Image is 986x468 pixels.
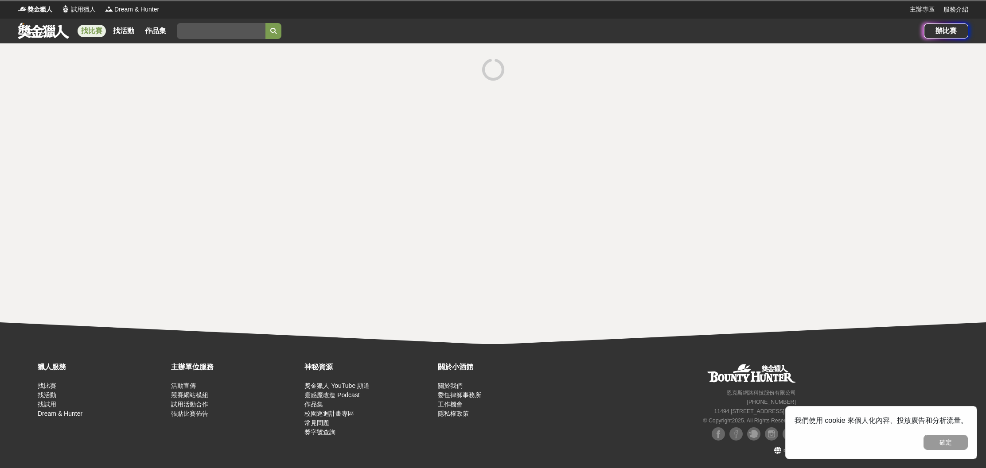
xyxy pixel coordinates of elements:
[71,5,96,14] span: 試用獵人
[438,410,469,417] a: 隱私權政策
[38,382,56,389] a: 找比賽
[783,447,796,454] span: 中文
[105,5,159,14] a: LogoDream & Hunter
[105,4,113,13] img: Logo
[729,427,743,441] img: Facebook
[27,5,52,14] span: 獎金獵人
[109,25,138,37] a: 找活動
[78,25,106,37] a: 找比賽
[438,382,463,389] a: 關於我們
[714,408,796,414] small: 11494 [STREET_ADDRESS] 3 樓
[114,5,159,14] span: Dream & Hunter
[38,391,56,398] a: 找活動
[171,410,208,417] a: 張貼比賽佈告
[304,410,354,417] a: 校園巡迴計畫專區
[38,362,167,372] div: 獵人服務
[61,4,70,13] img: Logo
[943,5,968,14] a: 服務介紹
[438,401,463,408] a: 工作機會
[703,418,796,424] small: © Copyright 2025 . All Rights Reserved.
[18,4,27,13] img: Logo
[18,5,52,14] a: Logo獎金獵人
[795,417,968,424] span: 我們使用 cookie 來個人化內容、投放廣告和分析流量。
[304,382,370,389] a: 獎金獵人 YouTube 頻道
[171,401,208,408] a: 試用活動合作
[304,419,329,426] a: 常見問題
[783,427,796,441] img: LINE
[304,429,335,436] a: 獎字號查詢
[141,25,170,37] a: 作品集
[171,362,300,372] div: 主辦單位服務
[747,427,760,441] img: Plurk
[38,401,56,408] a: 找試用
[61,5,96,14] a: Logo試用獵人
[304,401,323,408] a: 作品集
[438,362,567,372] div: 關於小酒館
[910,5,935,14] a: 主辦專區
[924,435,968,450] button: 確定
[304,391,359,398] a: 靈感魔改造 Podcast
[171,382,196,389] a: 活動宣傳
[438,391,481,398] a: 委任律師事務所
[727,390,796,396] small: 恩克斯網路科技股份有限公司
[38,410,82,417] a: Dream & Hunter
[712,427,725,441] img: Facebook
[747,399,796,405] small: [PHONE_NUMBER]
[924,23,968,39] a: 辦比賽
[171,391,208,398] a: 競賽網站模組
[765,427,778,441] img: Instagram
[304,362,433,372] div: 神秘資源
